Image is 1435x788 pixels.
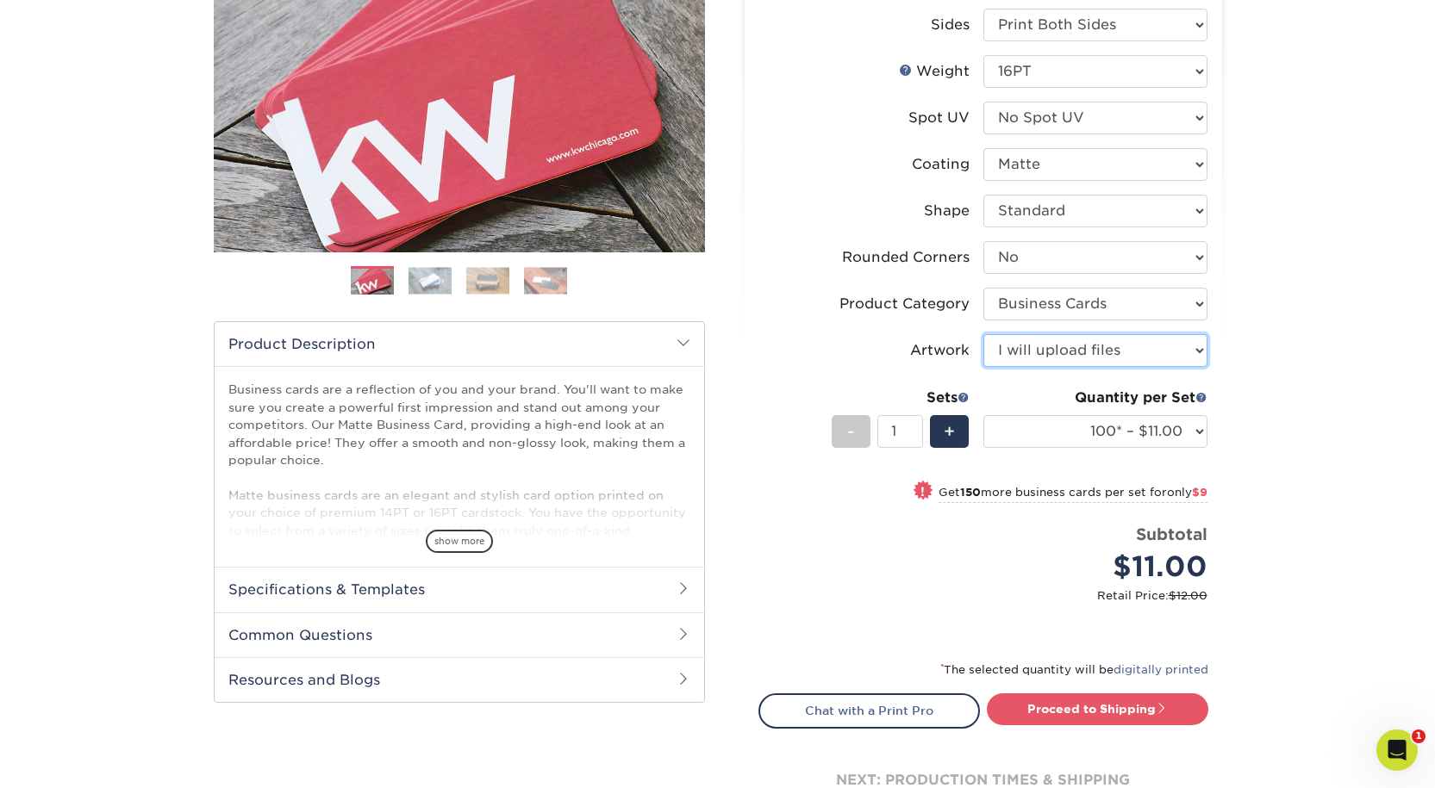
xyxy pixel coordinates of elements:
span: only [1167,486,1207,499]
span: show more [426,530,493,553]
img: Business Cards 02 [409,267,452,294]
div: Shape [924,201,970,221]
h2: Common Questions [215,612,704,657]
small: Retail Price: [772,587,1207,604]
div: Artwork [910,340,970,361]
small: The selected quantity will be [940,663,1208,676]
div: Coating [912,154,970,175]
a: Chat with a Print Pro [758,693,980,728]
div: $11.00 [996,546,1207,587]
a: Proceed to Shipping [987,693,1208,724]
div: Weight [899,61,970,82]
span: $9 [1192,486,1207,499]
a: digitally printed [1114,663,1208,676]
div: Sets [832,388,970,408]
div: Quantity per Set [983,388,1207,408]
img: Business Cards 01 [351,260,394,303]
iframe: Intercom live chat [1376,729,1418,771]
span: 1 [1412,729,1426,743]
img: Business Cards 04 [524,267,567,294]
h2: Specifications & Templates [215,567,704,611]
img: Business Cards 03 [466,267,509,294]
h2: Product Description [215,322,704,366]
div: Spot UV [908,108,970,128]
h2: Resources and Blogs [215,657,704,702]
span: + [944,419,955,444]
div: Rounded Corners [842,247,970,268]
strong: 150 [960,486,981,499]
span: - [847,419,855,444]
div: Sides [931,15,970,35]
span: ! [920,482,925,500]
div: Product Category [839,294,970,314]
p: Business cards are a reflection of you and your brand. You'll want to make sure you create a powe... [228,381,690,626]
strong: Subtotal [1136,524,1207,543]
span: $12.00 [1169,589,1207,602]
small: Get more business cards per set for [939,486,1207,503]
